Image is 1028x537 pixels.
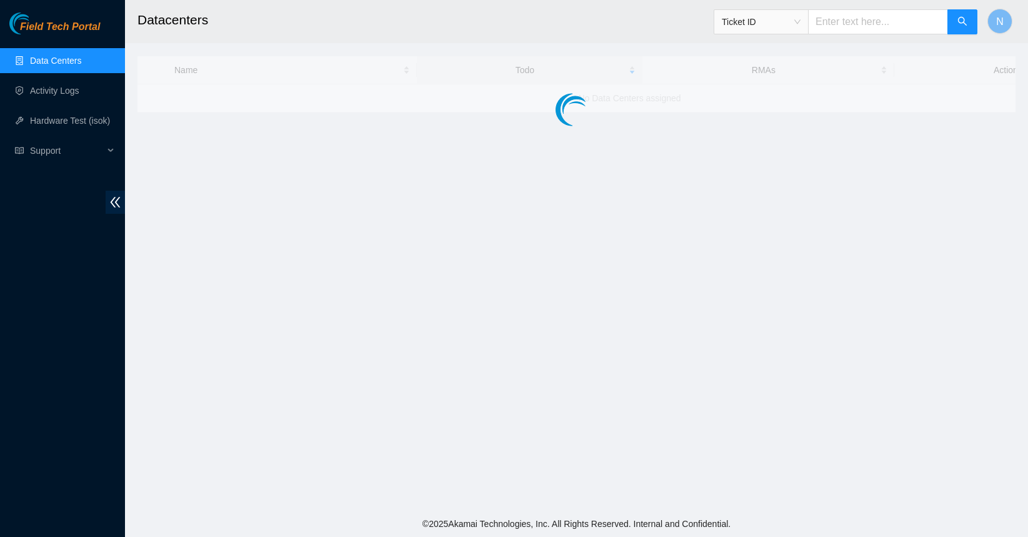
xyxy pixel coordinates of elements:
input: Enter text here... [808,9,948,34]
span: search [957,16,967,28]
span: double-left [106,191,125,214]
button: search [947,9,977,34]
span: Support [30,138,104,163]
span: N [996,14,1004,29]
a: Data Centers [30,56,81,66]
footer: © 2025 Akamai Technologies, Inc. All Rights Reserved. Internal and Confidential. [125,511,1028,537]
span: read [15,146,24,155]
span: Field Tech Portal [20,21,100,33]
img: Akamai Technologies [9,13,63,34]
a: Activity Logs [30,86,79,96]
span: Ticket ID [722,13,801,31]
a: Hardware Test (isok) [30,116,110,126]
a: Akamai TechnologiesField Tech Portal [9,23,100,39]
button: N [987,9,1012,34]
